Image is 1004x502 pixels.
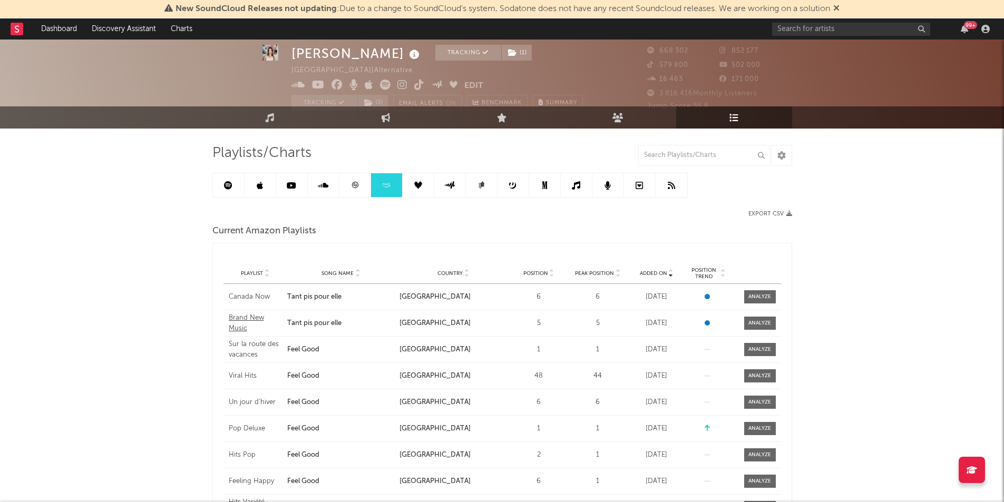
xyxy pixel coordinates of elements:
button: Summary [533,95,583,111]
div: 1 [512,424,566,434]
a: Pop Deluxe [229,424,282,434]
input: Search for artists [772,23,930,36]
span: 668 302 [647,47,688,54]
div: 2 [512,450,566,460]
span: Jump Score: 55.8 [647,103,709,110]
div: 1 [512,344,566,355]
div: [GEOGRAPHIC_DATA] [399,476,506,487]
a: Brand New Music [229,313,282,333]
div: [DATE] [630,318,684,329]
div: 6 [571,397,625,408]
div: 6 [512,292,566,302]
div: 1 [571,344,625,355]
a: Feel Good [287,450,394,460]
button: Edit [464,80,483,93]
button: (1) [358,95,388,111]
div: 6 [571,292,625,302]
span: ( 1 ) [357,95,388,111]
div: [PERSON_NAME] [291,45,422,62]
span: 502 000 [719,62,761,68]
a: Feel Good [287,476,394,487]
span: Benchmark [482,97,522,110]
div: [DATE] [630,371,684,381]
a: Hits Pop [229,450,282,460]
span: 16 463 [647,76,683,83]
a: Viral Hits [229,371,282,381]
div: [DATE] [630,476,684,487]
a: Feeling Happy [229,476,282,487]
button: (1) [502,45,532,61]
div: [DATE] [630,344,684,355]
span: 3 816 416 Monthly Listeners [647,90,757,97]
a: Tant pis pour elle [287,292,394,302]
span: Current Amazon Playlists [212,225,316,238]
div: 5 [571,318,625,329]
div: [DATE] [630,292,684,302]
span: 579 800 [647,62,688,68]
a: Benchmark [467,95,528,111]
div: [DATE] [630,424,684,434]
span: Playlist [241,270,263,277]
div: [GEOGRAPHIC_DATA] [399,424,506,434]
div: [GEOGRAPHIC_DATA] [399,292,506,302]
div: 1 [571,450,625,460]
span: 852 177 [719,47,758,54]
span: Position Trend [689,267,719,280]
button: Email AlertsOn [393,95,462,111]
span: ( 1 ) [501,45,532,61]
div: 44 [571,371,625,381]
div: [GEOGRAPHIC_DATA] [399,397,506,408]
button: Tracking [291,95,357,111]
div: [GEOGRAPHIC_DATA] [399,318,506,329]
span: Country [437,270,463,277]
div: [GEOGRAPHIC_DATA] [399,450,506,460]
a: Dashboard [34,18,84,40]
a: Feel Good [287,371,394,381]
button: 99+ [961,25,968,33]
div: 6 [512,397,566,408]
span: 171 000 [719,76,759,83]
a: Charts [163,18,200,40]
a: Discovery Assistant [84,18,163,40]
div: Feel Good [287,424,394,434]
button: Tracking [435,45,501,61]
span: Added On [640,270,667,277]
span: New SoundCloud Releases not updating [176,5,337,13]
a: Canada Now [229,292,282,302]
div: 1 [571,424,625,434]
span: Song Name [321,270,354,277]
div: 5 [512,318,566,329]
a: Feel Good [287,344,394,355]
div: 48 [512,371,566,381]
span: Playlists/Charts [212,147,311,160]
div: 6 [512,476,566,487]
span: : Due to a change to SoundCloud's system, Sodatone does not have any recent Soundcloud releases. ... [176,5,830,13]
div: [DATE] [630,450,684,460]
span: Dismiss [833,5,840,13]
a: Tant pis pour elle [287,318,394,329]
span: Summary [546,100,577,106]
a: Sur la route des vacances [229,339,282,360]
input: Search Playlists/Charts [638,145,770,166]
button: Export CSV [748,211,792,217]
a: Feel Good [287,397,394,408]
div: [GEOGRAPHIC_DATA] [399,371,506,381]
div: [GEOGRAPHIC_DATA] [399,344,506,355]
em: On [446,101,456,106]
a: Un jour d'hiver [229,397,282,408]
div: [DATE] [630,397,684,408]
div: [GEOGRAPHIC_DATA] | Alternative [291,64,425,77]
span: Peak Position [575,270,614,277]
